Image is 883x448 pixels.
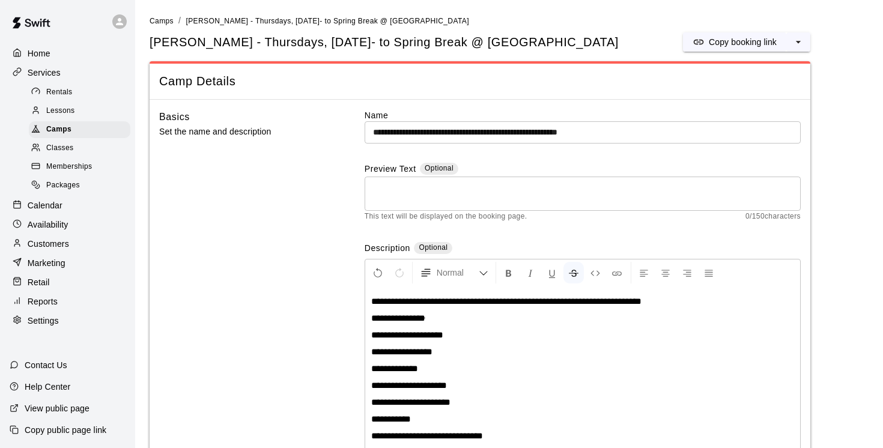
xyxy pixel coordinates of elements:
[10,44,126,62] a: Home
[10,196,126,214] a: Calendar
[745,211,801,223] span: 0 / 150 characters
[28,47,50,59] p: Home
[28,219,68,231] p: Availability
[365,211,527,223] span: This text will be displayed on the booking page.
[29,83,135,101] a: Rentals
[29,139,135,158] a: Classes
[10,292,126,310] a: Reports
[365,242,410,256] label: Description
[150,34,619,50] h5: [PERSON_NAME] - Thursdays, [DATE]- to Spring Break @ [GEOGRAPHIC_DATA]
[28,67,61,79] p: Services
[425,164,454,172] span: Optional
[542,262,562,283] button: Format Underline
[365,163,416,177] label: Preview Text
[150,14,869,28] nav: breadcrumb
[683,32,810,52] div: split button
[159,73,801,89] span: Camp Details
[29,140,130,157] div: Classes
[25,424,106,436] p: Copy public page link
[389,262,410,283] button: Redo
[10,254,126,272] a: Marketing
[699,262,719,283] button: Justify Align
[437,267,479,279] span: Normal
[419,243,448,252] span: Optional
[29,121,135,139] a: Camps
[46,142,73,154] span: Classes
[25,381,70,393] p: Help Center
[520,262,541,283] button: Format Italics
[159,124,326,139] p: Set the name and description
[10,64,126,82] a: Services
[28,276,50,288] p: Retail
[563,262,584,283] button: Format Strikethrough
[415,262,493,283] button: Formatting Options
[368,262,388,283] button: Undo
[28,295,58,307] p: Reports
[159,109,190,125] h6: Basics
[150,16,174,25] a: Camps
[186,17,469,25] span: [PERSON_NAME] - Thursdays, [DATE]- to Spring Break @ [GEOGRAPHIC_DATA]
[46,86,73,98] span: Rentals
[29,103,130,120] div: Lessons
[28,199,62,211] p: Calendar
[10,216,126,234] a: Availability
[29,84,130,101] div: Rentals
[365,109,801,121] label: Name
[178,14,181,27] li: /
[25,359,67,371] p: Contact Us
[29,121,130,138] div: Camps
[634,262,654,283] button: Left Align
[28,238,69,250] p: Customers
[10,312,126,330] a: Settings
[46,161,92,173] span: Memberships
[25,402,90,414] p: View public page
[29,158,135,177] a: Memberships
[29,159,130,175] div: Memberships
[607,262,627,283] button: Insert Link
[29,101,135,120] a: Lessons
[677,262,697,283] button: Right Align
[585,262,605,283] button: Insert Code
[46,180,80,192] span: Packages
[655,262,676,283] button: Center Align
[46,105,75,117] span: Lessons
[150,17,174,25] span: Camps
[10,235,126,253] a: Customers
[29,177,135,195] a: Packages
[28,315,59,327] p: Settings
[683,32,786,52] button: Copy booking link
[499,262,519,283] button: Format Bold
[46,124,71,136] span: Camps
[709,36,777,48] p: Copy booking link
[28,257,65,269] p: Marketing
[29,177,130,194] div: Packages
[10,273,126,291] a: Retail
[786,32,810,52] button: select merge strategy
